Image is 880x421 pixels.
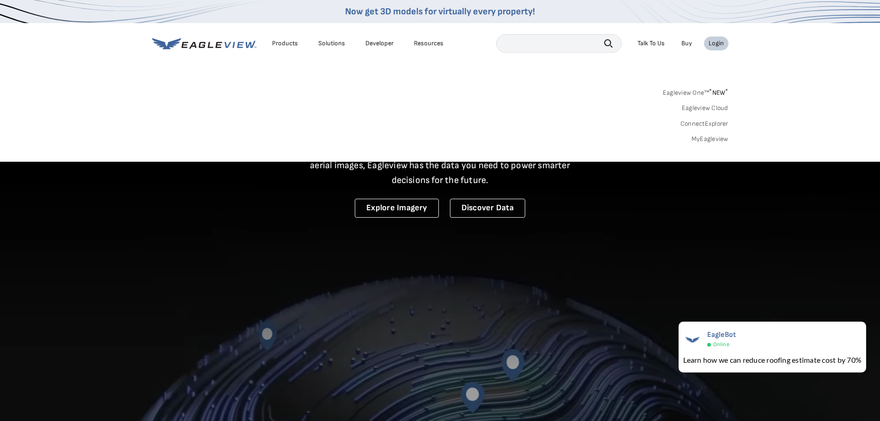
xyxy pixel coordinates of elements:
[680,120,728,128] a: ConnectExplorer
[450,199,525,218] a: Discover Data
[318,39,345,48] div: Solutions
[663,86,728,97] a: Eagleview One™*NEW*
[681,39,692,48] a: Buy
[637,39,665,48] div: Talk To Us
[713,341,729,348] span: Online
[682,104,728,112] a: Eagleview Cloud
[272,39,298,48] div: Products
[365,39,394,48] a: Developer
[345,6,535,17] a: Now get 3D models for virtually every property!
[709,89,728,97] span: NEW
[709,39,724,48] div: Login
[707,330,736,339] span: EagleBot
[692,135,728,143] a: MyEagleview
[355,199,439,218] a: Explore Imagery
[299,143,582,188] p: A new era starts here. Built on more than 3.5 billion high-resolution aerial images, Eagleview ha...
[683,330,702,349] img: EagleBot
[683,354,862,366] div: Learn how we can reduce roofing estimate cost by 70%
[414,39,443,48] div: Resources
[496,34,622,53] input: Search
